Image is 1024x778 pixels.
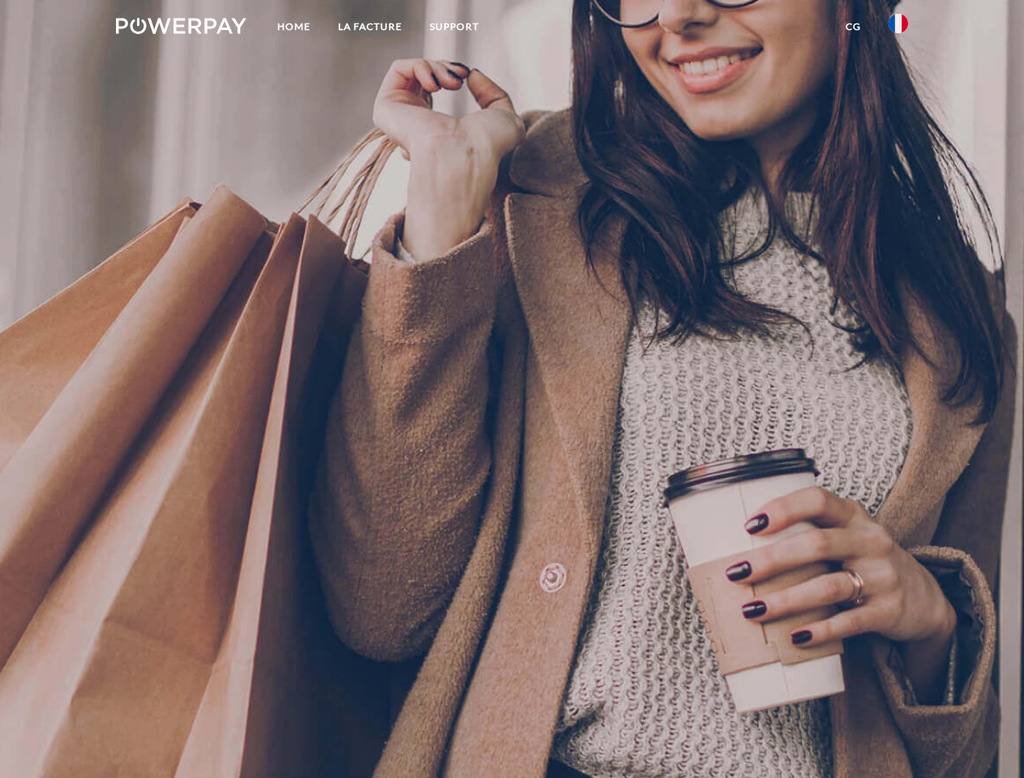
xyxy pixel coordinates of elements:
[263,12,324,41] a: Home
[416,12,493,41] a: Support
[889,14,908,33] img: fr
[324,12,416,41] a: LA FACTURE
[116,18,246,34] img: logo-powerpay-white.svg
[832,12,875,41] a: CG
